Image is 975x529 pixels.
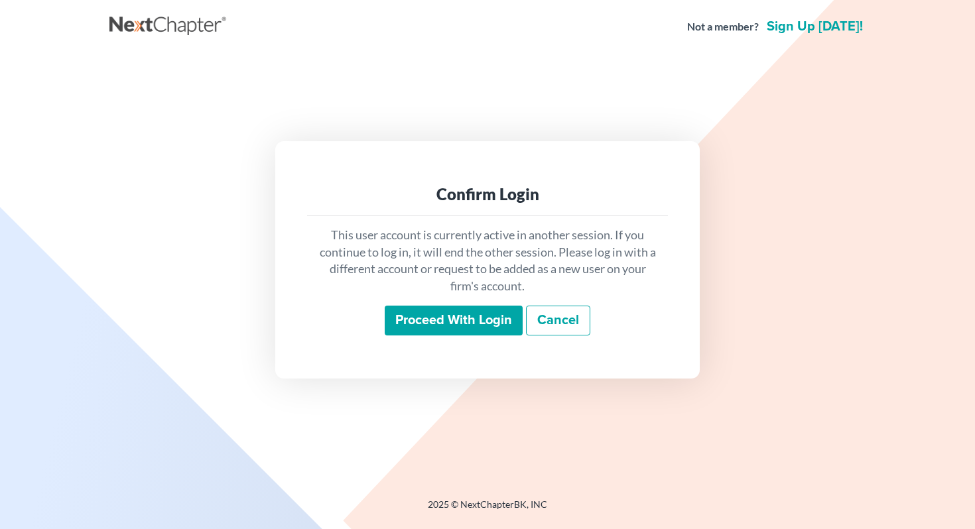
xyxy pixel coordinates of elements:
div: 2025 © NextChapterBK, INC [109,498,866,522]
strong: Not a member? [687,19,759,34]
div: Confirm Login [318,184,657,205]
p: This user account is currently active in another session. If you continue to log in, it will end ... [318,227,657,295]
a: Sign up [DATE]! [764,20,866,33]
a: Cancel [526,306,590,336]
input: Proceed with login [385,306,523,336]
